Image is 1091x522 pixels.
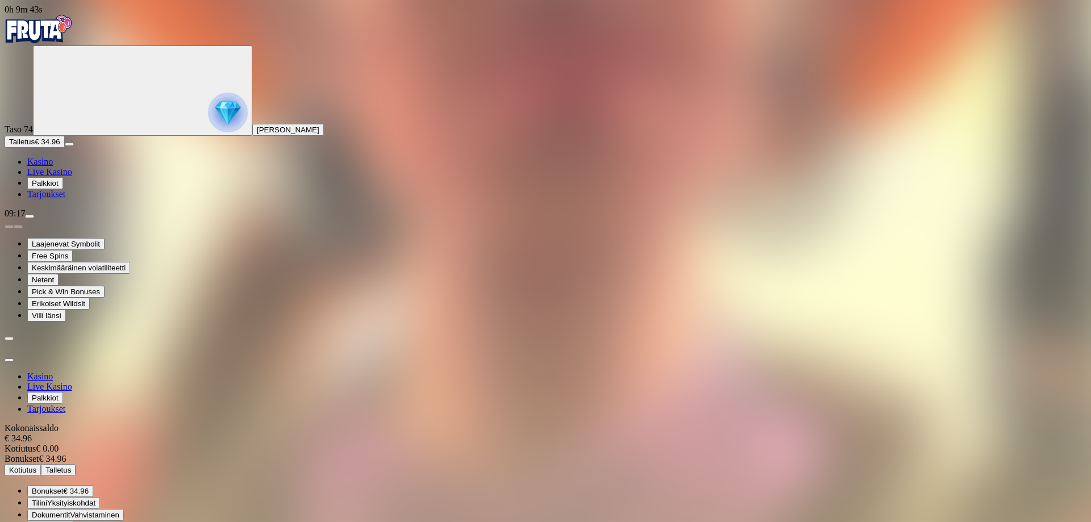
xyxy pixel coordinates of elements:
button: Kotiutus [5,464,41,476]
button: prev slide [5,225,14,228]
span: € 34.96 [35,137,60,146]
button: chevron-left icon [5,337,14,340]
span: Free Spins [32,252,68,260]
button: Palkkiot [27,392,63,404]
span: Bonukset [5,454,39,463]
span: Pick & Win Bonuses [32,287,100,296]
button: Talletus [41,464,76,476]
button: Pick & Win Bonuses [27,286,105,298]
button: reward progress [33,45,252,136]
span: Bonukset [32,487,64,495]
button: Erikoiset Wildsit [27,298,90,310]
button: next slide [14,225,23,228]
span: Taso 74 [5,124,33,134]
a: Kasino [27,371,53,381]
span: Yksityiskohdat [47,499,95,507]
a: Tarjoukset [27,189,65,199]
a: Live Kasino [27,167,72,177]
div: € 0.00 [5,444,1086,454]
nav: Primary [5,15,1086,199]
button: doc iconDokumentitVahvistaminen [27,509,124,521]
span: Talletus [9,137,35,146]
span: [PERSON_NAME] [257,126,319,134]
button: Netent [27,274,59,286]
a: Tarjoukset [27,404,65,414]
button: Villi länsi [27,310,66,321]
span: Keskimääräinen volatiliteetti [32,264,126,272]
span: Vahvistaminen [70,511,119,519]
span: Talletus [45,466,71,474]
span: Kotiutus [9,466,36,474]
span: Villi länsi [32,311,61,320]
span: € 34.96 [64,487,89,495]
button: user iconTiliniYksityiskohdat [27,497,100,509]
span: Laajenevat Symbolit [32,240,100,248]
nav: Main menu [5,371,1086,414]
button: close [5,358,14,362]
a: Kasino [27,157,53,166]
span: Tilini [32,499,47,507]
button: menu [25,215,34,218]
div: Kokonaissaldo [5,423,1086,444]
button: Palkkiot [27,177,63,189]
button: [PERSON_NAME] [252,124,324,136]
span: Palkkiot [32,394,59,402]
span: Palkkiot [32,179,59,187]
div: € 34.96 [5,433,1086,444]
a: Live Kasino [27,382,72,391]
button: Talletusplus icon€ 34.96 [5,136,65,148]
img: Fruta [5,15,73,43]
span: Kotiutus [5,444,36,453]
div: € 34.96 [5,454,1086,464]
span: Dokumentit [32,511,70,519]
span: Netent [32,275,54,284]
span: 09:17 [5,208,25,218]
button: Free Spins [27,250,73,262]
button: Keskimääräinen volatiliteetti [27,262,130,274]
span: Erikoiset Wildsit [32,299,85,308]
button: smiley iconBonukset€ 34.96 [27,485,93,497]
img: reward progress [208,93,248,132]
nav: Main menu [5,157,1086,199]
button: Laajenevat Symbolit [27,238,105,250]
a: Fruta [5,35,73,45]
span: user session time [5,5,43,14]
button: menu [65,143,74,146]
